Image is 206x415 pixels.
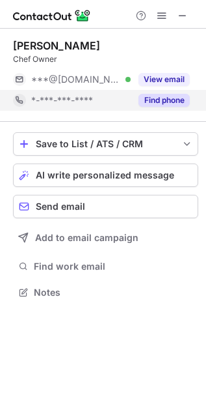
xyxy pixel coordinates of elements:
[36,139,175,149] div: Save to List / ATS / CRM
[13,195,198,218] button: Send email
[35,233,138,243] span: Add to email campaign
[138,73,190,86] button: Reveal Button
[13,132,198,156] button: save-profile-one-click
[13,164,198,187] button: AI write personalized message
[13,283,198,302] button: Notes
[13,39,100,52] div: [PERSON_NAME]
[13,257,198,276] button: Find work email
[13,8,91,23] img: ContactOut v5.3.10
[31,74,121,85] span: ***@[DOMAIN_NAME]
[138,94,190,107] button: Reveal Button
[34,261,193,272] span: Find work email
[34,287,193,298] span: Notes
[36,201,85,212] span: Send email
[36,170,174,180] span: AI write personalized message
[13,53,198,65] div: Chef Owner
[13,226,198,250] button: Add to email campaign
